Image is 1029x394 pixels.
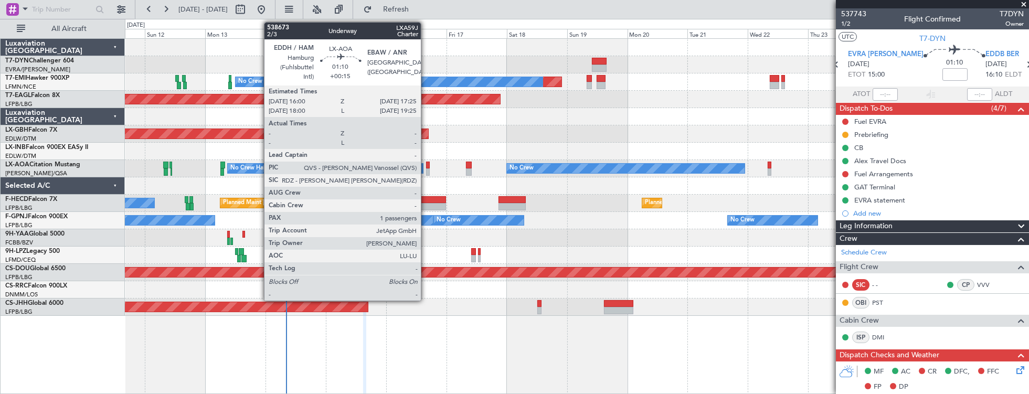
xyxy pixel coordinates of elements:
div: Sun 19 [567,29,628,38]
div: Fri 17 [447,29,507,38]
div: Wed 15 [326,29,386,38]
span: T7-DYN [919,33,946,44]
span: All Aircraft [27,25,111,33]
a: 9H-LPZLegacy 500 [5,248,60,254]
span: LX-GBH [5,127,28,133]
div: Sat 18 [507,29,567,38]
span: T7DYN [1000,8,1024,19]
span: ATOT [853,89,870,100]
a: LFMD/CEQ [5,256,36,264]
div: Sun 12 [145,29,205,38]
div: Thu 16 [386,29,447,38]
a: CS-DOUGlobal 6500 [5,265,66,272]
span: ELDT [1005,70,1022,80]
a: LFPB/LBG [5,308,33,316]
div: [DATE] [127,21,145,30]
div: Add new [853,209,1024,218]
button: All Aircraft [12,20,114,37]
div: CP [957,279,974,291]
div: No Crew [510,161,534,176]
a: EVRA/[PERSON_NAME] [5,66,70,73]
span: CS-DOU [5,265,30,272]
input: --:-- [873,88,898,101]
a: CS-JHHGlobal 6000 [5,300,63,306]
a: CS-RRCFalcon 900LX [5,283,67,289]
a: T7-EAGLFalcon 8X [5,92,60,99]
span: 9H-LPZ [5,248,26,254]
span: [DATE] [848,59,870,70]
div: OBI [852,297,869,308]
a: 9H-YAAGlobal 5000 [5,231,65,237]
a: F-HECDFalcon 7X [5,196,57,203]
span: [DATE] [986,59,1007,70]
div: ISP [852,332,869,343]
a: [PERSON_NAME]/QSA [5,169,67,177]
div: Mon 20 [628,29,688,38]
div: Alex Travel Docs [854,156,906,165]
div: SIC [852,279,869,291]
span: Owner [1000,19,1024,28]
span: Cabin Crew [840,315,879,327]
span: F-GPNJ [5,214,28,220]
span: 537743 [841,8,866,19]
span: 1/2 [841,19,866,28]
div: - - [872,280,896,290]
a: EDLW/DTM [5,152,36,160]
span: DP [899,382,908,392]
div: Mon 13 [205,29,266,38]
span: DFC, [954,367,970,377]
span: ETOT [848,70,866,80]
a: LFMN/NCE [5,83,36,91]
div: CB [854,143,863,152]
span: Flight Crew [840,261,878,273]
a: EDLW/DTM [5,135,36,143]
div: Prebriefing [854,130,888,139]
span: 15:00 [868,70,885,80]
div: Planned Maint [GEOGRAPHIC_DATA] ([GEOGRAPHIC_DATA]) [223,195,388,211]
span: Dispatch Checks and Weather [840,349,939,361]
div: Tue 21 [687,29,748,38]
div: Thu 23 [808,29,868,38]
a: LFPB/LBG [5,273,33,281]
div: No Crew [238,74,262,90]
div: Wed 22 [748,29,808,38]
a: LX-INBFalcon 900EX EASy II [5,144,88,151]
div: Fuel Arrangements [854,169,913,178]
div: Fuel EVRA [854,117,886,126]
span: MF [874,367,884,377]
span: F-HECD [5,196,28,203]
span: T7-EMI [5,75,26,81]
a: T7-EMIHawker 900XP [5,75,69,81]
div: No Crew Hamburg (Fuhlsbuttel Intl) [230,161,325,176]
span: EDDB BER [986,49,1020,60]
a: Schedule Crew [841,248,887,258]
button: UTC [839,32,857,41]
span: Refresh [374,6,418,13]
span: T7-EAGL [5,92,31,99]
span: EVRA [PERSON_NAME] [848,49,924,60]
a: DMI [872,333,896,342]
span: FFC [987,367,999,377]
div: No Crew [268,212,292,228]
span: FP [874,382,882,392]
a: LX-GBHFalcon 7X [5,127,57,133]
span: CS-RRC [5,283,28,289]
span: T7-DYN [5,58,29,64]
input: Trip Number [32,2,92,17]
div: No Crew [730,212,755,228]
a: FCBB/BZV [5,239,33,247]
span: [DATE] - [DATE] [178,5,228,14]
a: VVV [977,280,1001,290]
a: T7-DYNChallenger 604 [5,58,74,64]
a: LX-AOACitation Mustang [5,162,80,168]
div: GAT Terminal [854,183,895,191]
a: DNMM/LOS [5,291,38,299]
span: CS-JHH [5,300,28,306]
a: LFPB/LBG [5,221,33,229]
div: Flight Confirmed [904,14,961,25]
div: Tue 14 [266,29,326,38]
span: Leg Information [840,220,893,232]
span: Crew [840,233,857,245]
a: LFPB/LBG [5,204,33,212]
span: 01:10 [947,58,963,68]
